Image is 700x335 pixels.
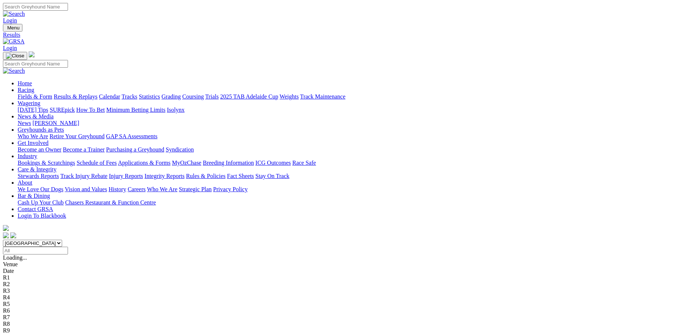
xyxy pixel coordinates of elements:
a: Results & Replays [54,93,97,100]
div: Greyhounds as Pets [18,133,697,140]
a: Fields & Form [18,93,52,100]
div: Bar & Dining [18,199,697,206]
a: Become a Trainer [63,146,105,153]
a: Grading [162,93,181,100]
a: Login [3,17,17,24]
a: Who We Are [18,133,48,139]
a: Bar & Dining [18,193,50,199]
a: Coursing [182,93,204,100]
a: [DATE] Tips [18,107,48,113]
a: Weights [280,93,299,100]
a: Vision and Values [65,186,107,192]
a: Contact GRSA [18,206,53,212]
img: facebook.svg [3,232,9,238]
div: R7 [3,314,697,321]
a: Stay On Track [255,173,289,179]
button: Toggle navigation [3,24,22,32]
a: Schedule of Fees [76,160,116,166]
a: Careers [128,186,146,192]
button: Toggle navigation [3,52,27,60]
a: About [18,179,32,186]
a: Purchasing a Greyhound [106,146,164,153]
a: 2025 TAB Adelaide Cup [220,93,278,100]
a: Privacy Policy [213,186,248,192]
a: How To Bet [76,107,105,113]
span: Menu [7,25,19,31]
img: GRSA [3,38,25,45]
div: R8 [3,321,697,327]
img: logo-grsa-white.png [29,51,35,57]
a: News & Media [18,113,54,120]
div: R6 [3,307,697,314]
div: Wagering [18,107,697,113]
a: Who We Are [147,186,177,192]
a: Track Injury Rebate [60,173,107,179]
div: R4 [3,294,697,301]
input: Search [3,60,68,68]
a: Get Involved [18,140,49,146]
a: Injury Reports [109,173,143,179]
a: Bookings & Scratchings [18,160,75,166]
img: twitter.svg [10,232,16,238]
a: Tracks [122,93,137,100]
a: Stewards Reports [18,173,59,179]
a: Fact Sheets [227,173,254,179]
a: Chasers Restaurant & Function Centre [65,199,156,206]
a: Wagering [18,100,40,106]
a: We Love Our Dogs [18,186,63,192]
a: Strategic Plan [179,186,212,192]
div: R2 [3,281,697,288]
img: Search [3,68,25,74]
input: Search [3,3,68,11]
a: ICG Outcomes [255,160,291,166]
div: R3 [3,288,697,294]
a: Become an Owner [18,146,61,153]
a: Track Maintenance [300,93,345,100]
a: Syndication [166,146,194,153]
a: Login [3,45,17,51]
a: Login To Blackbook [18,213,66,219]
a: Statistics [139,93,160,100]
a: SUREpick [50,107,75,113]
a: Care & Integrity [18,166,57,172]
a: MyOzChase [172,160,201,166]
a: Applications & Forms [118,160,170,166]
a: [PERSON_NAME] [32,120,79,126]
input: Select date [3,247,68,254]
a: Isolynx [167,107,184,113]
a: History [108,186,126,192]
img: logo-grsa-white.png [3,225,9,231]
span: Loading... [3,254,27,261]
a: Breeding Information [203,160,254,166]
a: GAP SA Assessments [106,133,158,139]
a: Results [3,32,697,38]
a: Calendar [99,93,120,100]
a: News [18,120,31,126]
a: Industry [18,153,37,159]
div: Get Involved [18,146,697,153]
div: Industry [18,160,697,166]
div: News & Media [18,120,697,126]
div: Racing [18,93,697,100]
div: R9 [3,327,697,334]
a: Retire Your Greyhound [50,133,105,139]
img: Close [6,53,24,59]
img: Search [3,11,25,17]
div: R5 [3,301,697,307]
a: Trials [205,93,219,100]
div: Care & Integrity [18,173,697,179]
div: About [18,186,697,193]
a: Integrity Reports [144,173,184,179]
div: Venue [3,261,697,268]
a: Home [18,80,32,86]
div: Date [3,268,697,274]
div: R1 [3,274,697,281]
a: Racing [18,87,34,93]
a: Minimum Betting Limits [106,107,165,113]
a: Rules & Policies [186,173,226,179]
a: Race Safe [292,160,316,166]
a: Greyhounds as Pets [18,126,64,133]
a: Cash Up Your Club [18,199,64,206]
